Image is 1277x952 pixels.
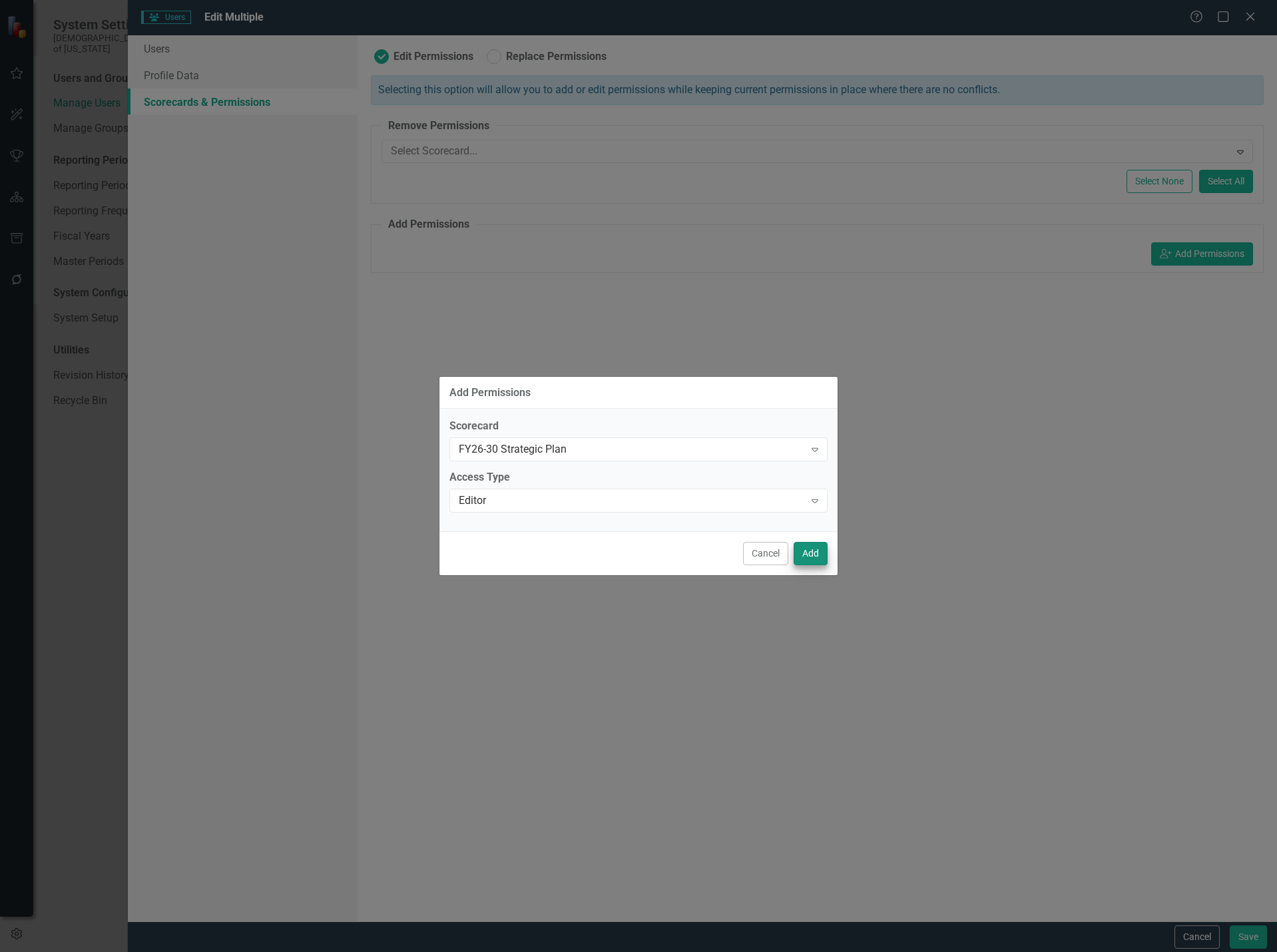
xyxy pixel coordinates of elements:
div: Add Permissions [449,387,531,399]
label: Access Type [449,470,828,485]
label: Scorecard [449,419,828,434]
div: Editor [459,493,804,509]
div: FY26-30 Strategic Plan [459,442,804,457]
button: Add [794,542,828,565]
button: Cancel [743,542,788,565]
